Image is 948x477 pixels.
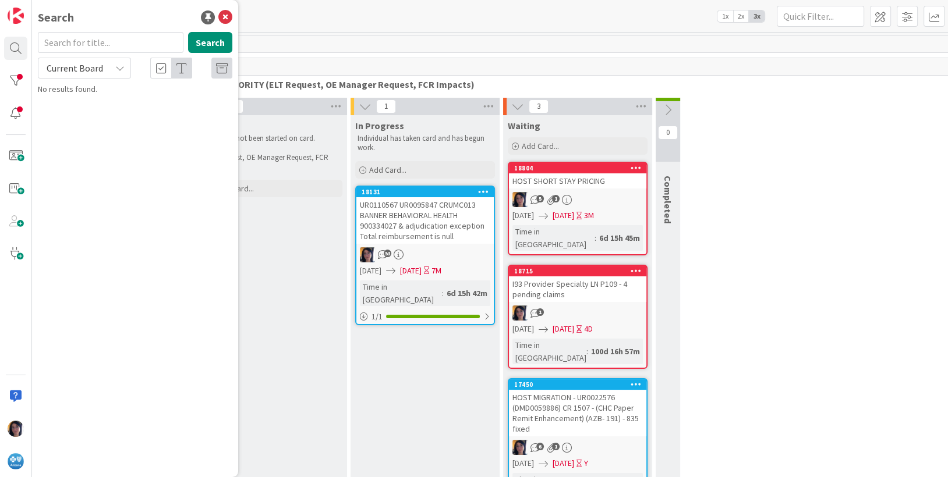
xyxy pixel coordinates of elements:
[552,195,560,202] span: 1
[509,192,646,207] div: TC
[512,192,528,207] img: TC
[514,164,646,172] div: 18804
[384,250,391,257] span: 53
[38,83,232,95] div: No results found.
[777,6,864,27] input: Quick Filter...
[512,323,534,335] span: [DATE]
[584,323,593,335] div: 4D
[595,232,596,244] span: :
[356,197,494,244] div: UR0110567 UR0095847 CRUMC013 BANNER BEHAVIORAL HEALTH 900334027 & adjudication exception Total re...
[522,141,559,151] span: Add Card...
[205,153,340,172] p: ELT Request, OE Manager Request, FCR Impacts
[356,247,494,262] div: TC
[536,443,544,450] span: 6
[509,379,646,436] div: 17450HOST MIGRATION - UR0022576 (DMD0059886) CR 1507 - (CHC Paper Remit Enhancement) (AZB- 191) -...
[512,209,534,222] span: [DATE]
[360,280,442,306] div: Time in [GEOGRAPHIC_DATA]
[733,10,749,22] span: 2x
[355,120,404,131] span: In Progress
[658,126,678,140] span: 0
[552,443,560,450] span: 1
[356,309,494,324] div: 1/1
[356,187,494,244] div: 18131UR0110567 UR0095847 CRUMC013 BANNER BEHAVIORAL HEALTH 900334027 & adjudication exception Tot...
[360,265,381,277] span: [DATE]
[8,421,24,437] img: TC
[509,379,646,390] div: 17450
[512,440,528,455] img: TC
[508,120,540,131] span: Waiting
[442,287,444,300] span: :
[553,209,574,222] span: [DATE]
[200,79,947,90] span: HIGH PRIORITY (ELT Request, OE Manager Request, FCR Impacts)
[38,32,183,53] input: Search for title...
[584,209,594,222] div: 3M
[509,163,646,173] div: 18804
[509,173,646,188] div: HOST SHORT STAY PRICING
[369,165,406,175] span: Add Card...
[584,457,588,469] div: Y
[8,453,24,469] img: avatar
[509,390,646,436] div: HOST MIGRATION - UR0022576 (DMD0059886) CR 1507 - (CHC Paper Remit Enhancement) (AZB- 191) - 835 ...
[509,305,646,321] div: TC
[362,188,494,196] div: 18131
[509,266,646,276] div: 18715
[536,195,544,202] span: 5
[509,440,646,455] div: TC
[749,10,765,22] span: 3x
[514,267,646,275] div: 18715
[512,339,586,364] div: Time in [GEOGRAPHIC_DATA]
[376,99,396,113] span: 1
[536,308,544,316] span: 1
[38,9,74,26] div: Search
[553,457,574,469] span: [DATE]
[431,265,441,277] div: 7M
[512,225,595,251] div: Time in [GEOGRAPHIC_DATA]
[509,163,646,188] div: 18804HOST SHORT STAY PRICING
[444,287,490,300] div: 6d 15h 42m
[596,232,643,244] div: 6d 15h 45m
[553,323,574,335] span: [DATE]
[717,10,733,22] span: 1x
[205,134,340,143] p: Work has not been started on card.
[662,176,674,223] span: Completed
[8,8,24,24] img: Visit kanbanzone.com
[512,305,528,321] img: TC
[360,247,375,262] img: TC
[358,134,493,153] p: Individual has taken card and has begun work.
[514,380,646,389] div: 17450
[512,457,534,469] span: [DATE]
[586,345,588,358] span: :
[509,276,646,302] div: I93 Provider Specialty LN P109 - 4 pending claims
[529,99,549,113] span: 3
[356,187,494,197] div: 18131
[372,311,383,323] span: 1 / 1
[188,32,232,53] button: Search
[47,62,103,74] span: Current Board
[400,265,422,277] span: [DATE]
[509,266,646,302] div: 18715I93 Provider Specialty LN P109 - 4 pending claims
[588,345,643,358] div: 100d 16h 57m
